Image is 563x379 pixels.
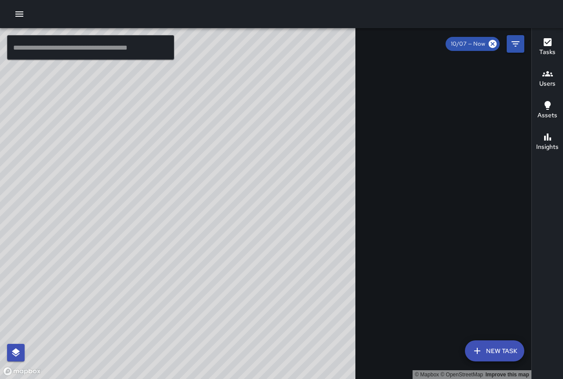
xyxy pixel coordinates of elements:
[532,126,563,158] button: Insights
[539,79,556,89] h6: Users
[536,142,559,152] h6: Insights
[465,340,524,361] button: New Task
[539,47,556,57] h6: Tasks
[507,35,524,53] button: Filters
[532,63,563,95] button: Users
[532,95,563,126] button: Assets
[446,37,500,51] div: 10/07 — Now
[537,111,557,120] h6: Assets
[446,40,490,48] span: 10/07 — Now
[532,32,563,63] button: Tasks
